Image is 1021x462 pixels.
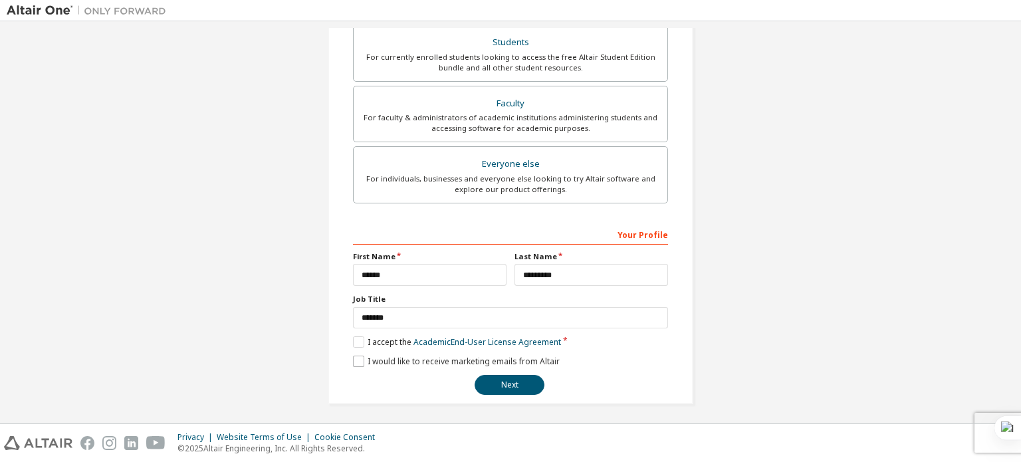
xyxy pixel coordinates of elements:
[80,436,94,450] img: facebook.svg
[353,336,561,348] label: I accept the
[177,432,217,443] div: Privacy
[217,432,314,443] div: Website Terms of Use
[362,94,659,113] div: Faculty
[353,251,507,262] label: First Name
[353,223,668,245] div: Your Profile
[353,294,668,304] label: Job Title
[4,436,72,450] img: altair_logo.svg
[413,336,561,348] a: Academic End-User License Agreement
[362,112,659,134] div: For faculty & administrators of academic institutions administering students and accessing softwa...
[124,436,138,450] img: linkedin.svg
[362,52,659,73] div: For currently enrolled students looking to access the free Altair Student Edition bundle and all ...
[514,251,668,262] label: Last Name
[475,375,544,395] button: Next
[362,33,659,52] div: Students
[362,155,659,173] div: Everyone else
[362,173,659,195] div: For individuals, businesses and everyone else looking to try Altair software and explore our prod...
[7,4,173,17] img: Altair One
[146,436,166,450] img: youtube.svg
[177,443,383,454] p: © 2025 Altair Engineering, Inc. All Rights Reserved.
[353,356,560,367] label: I would like to receive marketing emails from Altair
[102,436,116,450] img: instagram.svg
[314,432,383,443] div: Cookie Consent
